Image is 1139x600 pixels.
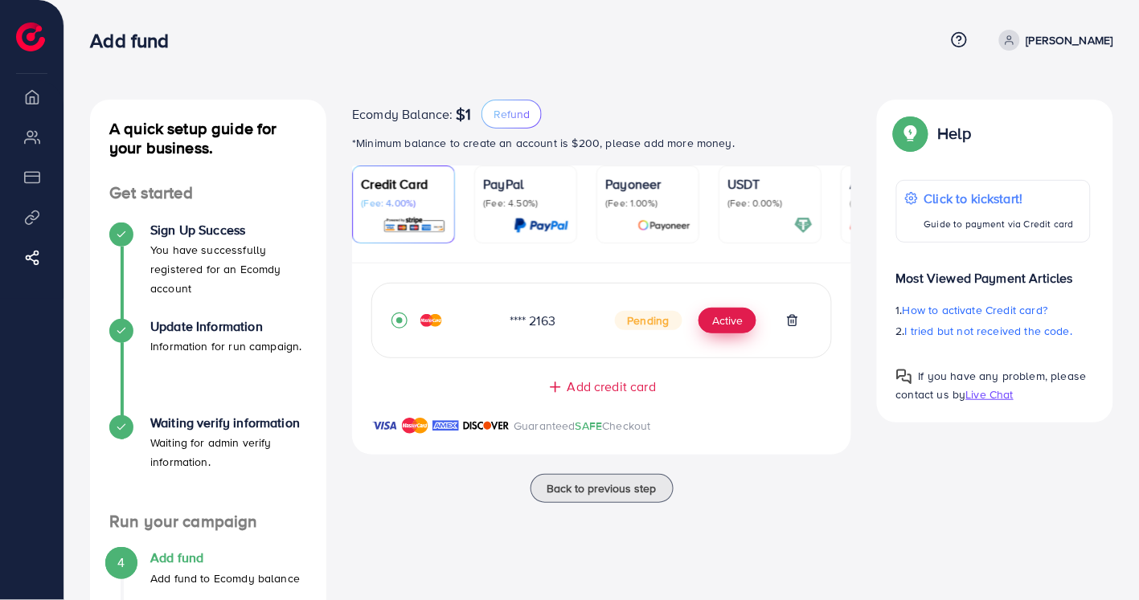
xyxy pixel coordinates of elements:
p: USDT [727,174,813,194]
h4: Add fund [150,550,300,565]
h4: Sign Up Success [150,222,307,238]
img: logo [16,22,45,51]
span: If you have any problem, please contact us by [896,368,1087,402]
p: You have successfully registered for an Ecomdy account [150,240,307,298]
img: Popup guide [896,119,925,148]
button: Refund [481,100,542,129]
p: 2. [896,321,1091,341]
h4: A quick setup guide for your business. [90,119,326,157]
span: Add credit card [567,378,656,396]
img: brand [402,416,428,435]
p: Information for run campaign. [150,337,302,356]
h4: Get started [90,183,326,203]
h4: Run your campaign [90,512,326,532]
p: Payoneer [605,174,690,194]
img: credit [420,314,442,327]
p: (Fee: 0.00%) [850,197,935,210]
img: Popup guide [896,369,912,385]
button: Active [699,308,756,333]
span: 4 [117,553,125,572]
img: brand [371,416,398,435]
img: card [794,216,813,235]
p: *Minimum balance to create an account is $200, please add more money. [352,133,851,153]
li: Waiting verify information [90,415,326,512]
h4: Update Information [150,319,302,334]
button: Back to previous step [531,474,674,503]
a: [PERSON_NAME] [993,30,1113,51]
span: I tried but not received the code. [905,323,1072,339]
span: Pending [615,311,682,330]
img: card [383,216,446,235]
p: Waiting for admin verify information. [150,433,307,471]
p: Most Viewed Payment Articles [896,255,1091,288]
h4: Waiting verify information [150,415,307,431]
iframe: Chat [1071,528,1127,588]
img: brand [432,416,459,435]
p: Credit Card [361,174,446,194]
span: Ecomdy Balance: [352,104,453,124]
p: (Fee: 0.00%) [727,197,813,210]
p: Add fund to Ecomdy balance [150,569,300,588]
img: card [514,216,568,235]
p: Click to kickstart! [924,189,1074,208]
span: Live Chat [966,386,1014,402]
span: Refund [494,106,530,122]
img: card [637,216,690,235]
img: card [845,216,935,235]
p: (Fee: 4.50%) [483,197,568,210]
span: $1 [457,104,472,124]
img: brand [463,416,510,435]
p: Guaranteed Checkout [514,416,651,435]
p: (Fee: 4.00%) [361,197,446,210]
p: Help [938,124,972,143]
li: Sign Up Success [90,222,326,319]
p: (Fee: 1.00%) [605,197,690,210]
p: PayPal [483,174,568,194]
span: SAFE [576,418,603,434]
svg: record circle [391,312,408,329]
p: Airwallex [850,174,935,194]
p: Guide to payment via Credit card [924,214,1074,234]
span: How to activate Credit card? [903,302,1047,318]
span: Back to previous step [547,480,657,496]
p: [PERSON_NAME] [1026,31,1113,50]
h3: Add fund [90,29,182,52]
p: 1. [896,300,1091,320]
li: Update Information [90,319,326,415]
